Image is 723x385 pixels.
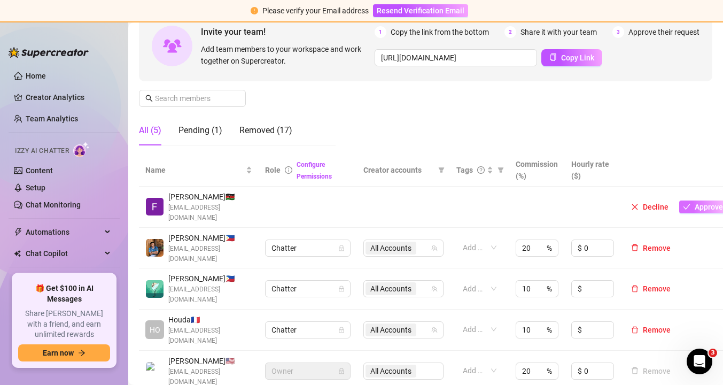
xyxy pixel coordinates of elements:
[168,326,252,346] span: [EMAIL_ADDRESS][DOMAIN_NAME]
[631,203,639,211] span: close
[26,114,78,123] a: Team Analytics
[146,280,164,298] img: Jen
[201,25,375,38] span: Invite your team!
[26,89,111,106] a: Creator Analytics
[168,314,252,326] span: Houda 🇫🇷
[139,124,161,137] div: All (5)
[18,344,110,361] button: Earn nowarrow-right
[178,124,222,137] div: Pending (1)
[687,349,712,374] iframe: Intercom live chat
[26,245,102,262] span: Chat Copilot
[14,228,22,236] span: thunderbolt
[146,239,164,257] img: Chester Tagayuna
[628,26,699,38] span: Approve their request
[265,166,281,174] span: Role
[612,26,624,38] span: 3
[631,285,639,292] span: delete
[370,324,411,336] span: All Accounts
[239,124,292,137] div: Removed (17)
[73,142,90,157] img: AI Chatter
[391,26,489,38] span: Copy the link from the bottom
[145,95,153,102] span: search
[627,365,675,378] button: Remove
[168,273,252,284] span: [PERSON_NAME] 🇵🇭
[436,162,447,178] span: filter
[338,245,345,251] span: lock
[338,327,345,333] span: lock
[168,284,252,305] span: [EMAIL_ADDRESS][DOMAIN_NAME]
[709,349,717,357] span: 3
[150,324,160,336] span: HO
[338,286,345,292] span: lock
[271,281,344,297] span: Chatter
[366,242,416,255] span: All Accounts
[18,283,110,304] span: 🎁 Get $100 in AI Messages
[504,26,516,38] span: 2
[43,349,74,357] span: Earn now
[168,355,252,367] span: [PERSON_NAME] 🇺🇸
[565,154,620,187] th: Hourly rate ($)
[627,282,675,295] button: Remove
[509,154,565,187] th: Commission (%)
[26,166,53,175] a: Content
[456,164,473,176] span: Tags
[145,164,244,176] span: Name
[370,283,411,295] span: All Accounts
[26,72,46,80] a: Home
[168,203,252,223] span: [EMAIL_ADDRESS][DOMAIN_NAME]
[631,326,639,334] span: delete
[497,167,504,173] span: filter
[373,4,468,17] button: Resend Verification Email
[251,7,258,14] span: exclamation-circle
[26,183,45,192] a: Setup
[643,244,671,252] span: Remove
[366,282,416,295] span: All Accounts
[643,326,671,334] span: Remove
[549,53,557,61] span: copy
[139,154,259,187] th: Name
[370,242,411,254] span: All Accounts
[695,203,723,211] span: Approve
[431,245,438,251] span: team
[438,167,445,173] span: filter
[168,232,252,244] span: [PERSON_NAME] 🇵🇭
[26,224,102,241] span: Automations
[627,201,673,213] button: Decline
[9,47,89,58] img: logo-BBDzfeDw.svg
[643,203,668,211] span: Decline
[26,201,81,209] a: Chat Monitoring
[338,368,345,374] span: lock
[201,43,370,67] span: Add team members to your workspace and work together on Supercreator.
[495,162,506,178] span: filter
[262,5,369,17] div: Please verify your Email address
[146,198,164,215] img: Franklin Marende
[363,164,434,176] span: Creator accounts
[14,250,21,257] img: Chat Copilot
[561,53,594,62] span: Copy Link
[375,26,386,38] span: 1
[168,244,252,264] span: [EMAIL_ADDRESS][DOMAIN_NAME]
[271,322,344,338] span: Chatter
[155,93,231,104] input: Search members
[168,191,252,203] span: [PERSON_NAME] 🇰🇪
[627,324,675,336] button: Remove
[631,244,639,251] span: delete
[431,327,438,333] span: team
[285,166,292,174] span: info-circle
[520,26,597,38] span: Share it with your team
[271,363,344,379] span: Owner
[78,349,85,357] span: arrow-right
[627,242,675,255] button: Remove
[541,49,602,66] button: Copy Link
[18,309,110,340] span: Share [PERSON_NAME] with a friend, and earn unlimited rewards
[377,6,464,15] span: Resend Verification Email
[366,324,416,336] span: All Accounts
[683,203,690,211] span: check
[477,166,485,174] span: question-circle
[15,146,69,156] span: Izzy AI Chatter
[297,161,332,180] a: Configure Permissions
[271,240,344,256] span: Chatter
[643,284,671,293] span: Remove
[146,362,164,380] img: Alva K
[431,286,438,292] span: team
